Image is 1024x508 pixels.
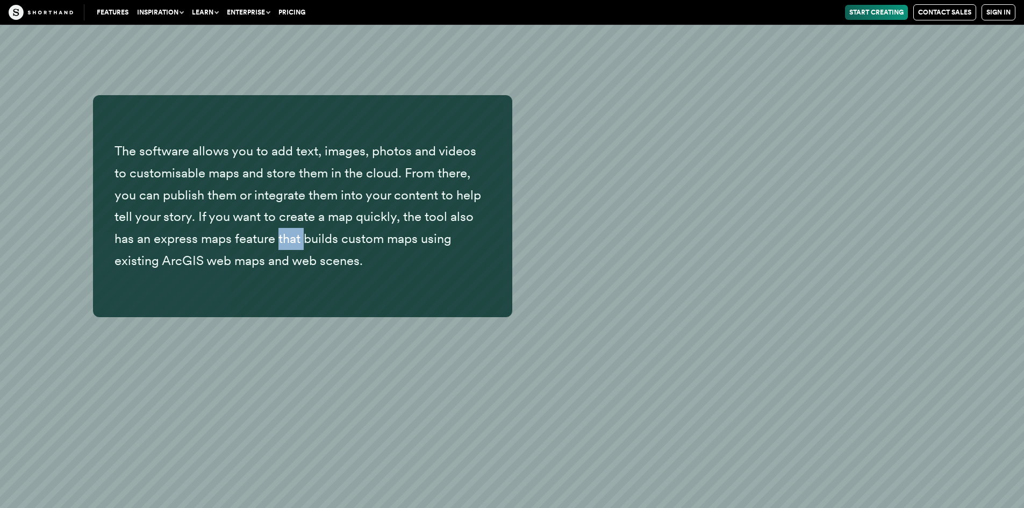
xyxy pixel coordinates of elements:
[274,5,310,20] a: Pricing
[9,5,73,20] img: The Craft
[133,5,188,20] button: Inspiration
[92,5,133,20] a: Features
[913,4,976,20] a: Contact Sales
[845,5,908,20] a: Start Creating
[188,5,223,20] button: Learn
[114,143,481,268] span: The software allows you to add text, images, photos and videos to customisable maps and store the...
[223,5,274,20] button: Enterprise
[982,4,1015,20] a: Sign in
